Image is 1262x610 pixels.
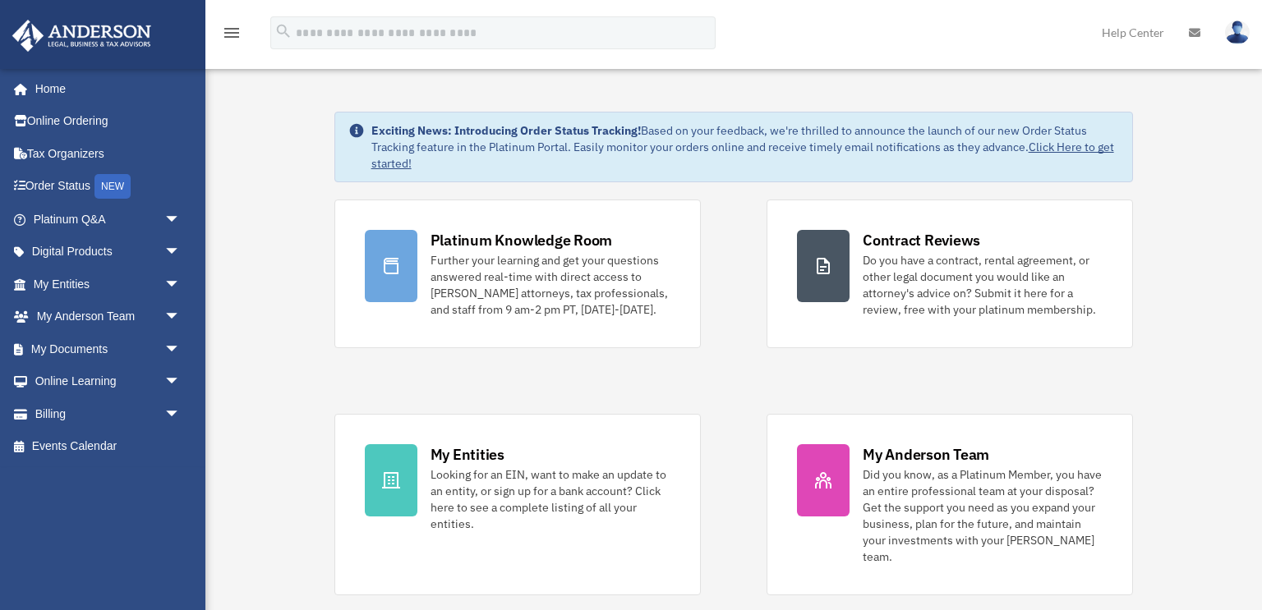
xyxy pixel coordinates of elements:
[1225,21,1250,44] img: User Pic
[371,123,641,138] strong: Exciting News: Introducing Order Status Tracking!
[12,365,205,398] a: Online Learningarrow_drop_down
[164,397,197,431] span: arrow_drop_down
[371,140,1114,171] a: Click Here to get started!
[334,414,701,595] a: My Entities Looking for an EIN, want to make an update to an entity, or sign up for a bank accoun...
[164,203,197,236] span: arrow_drop_down
[863,252,1103,318] div: Do you have a contract, rental agreement, or other legal document you would like an attorney's ad...
[431,230,613,250] div: Platinum Knowledge Room
[12,203,205,236] a: Platinum Q&Aarrow_drop_down
[12,72,197,105] a: Home
[94,174,131,199] div: NEW
[334,200,701,348] a: Platinum Knowledge Room Further your learning and get your questions answered real-time with dire...
[863,466,1103,565] div: Did you know, as a Platinum Member, you have an entire professional team at your disposal? Get th...
[12,430,205,463] a: Events Calendar
[164,365,197,399] span: arrow_drop_down
[12,397,205,430] a: Billingarrow_drop_down
[863,230,980,250] div: Contract Reviews
[371,122,1120,172] div: Based on your feedback, we're thrilled to announce the launch of our new Order Status Tracking fe...
[12,236,205,268] a: Digital Productsarrow_drop_down
[7,20,156,52] img: Anderson Advisors Platinum Portal
[12,333,205,365] a: My Documentsarrow_drop_down
[431,252,670,318] div: Further your learning and get your questions answered real-time with direct access to [PERSON_NAM...
[164,236,197,269] span: arrow_drop_down
[12,105,205,138] a: Online Ordering
[431,444,504,465] div: My Entities
[222,29,242,43] a: menu
[164,333,197,366] span: arrow_drop_down
[164,300,197,334] span: arrow_drop_down
[222,23,242,43] i: menu
[164,268,197,301] span: arrow_drop_down
[767,200,1133,348] a: Contract Reviews Do you have a contract, rental agreement, or other legal document you would like...
[12,300,205,333] a: My Anderson Teamarrow_drop_down
[12,170,205,204] a: Order StatusNEW
[863,444,989,465] div: My Anderson Team
[12,268,205,300] a: My Entitiesarrow_drop_down
[431,466,670,532] div: Looking for an EIN, want to make an update to an entity, or sign up for a bank account? Click her...
[274,22,292,40] i: search
[767,414,1133,595] a: My Anderson Team Did you know, as a Platinum Member, you have an entire professional team at your...
[12,137,205,170] a: Tax Organizers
